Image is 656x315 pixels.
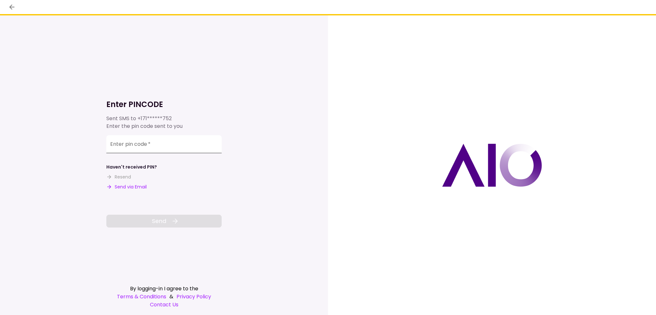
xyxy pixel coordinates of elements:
span: Send [152,217,166,225]
h1: Enter PINCODE [106,99,222,110]
div: Sent SMS to Enter the pin code sent to you [106,115,222,130]
a: Contact Us [106,301,222,309]
a: Privacy Policy [176,293,211,301]
img: AIO logo [442,144,542,187]
a: Terms & Conditions [117,293,166,301]
button: Send [106,215,222,228]
div: By logging-in I agree to the [106,285,222,293]
button: back [6,2,17,12]
button: Send via Email [106,184,147,190]
button: Resend [106,174,131,180]
div: & [106,293,222,301]
div: Haven't received PIN? [106,164,157,170]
